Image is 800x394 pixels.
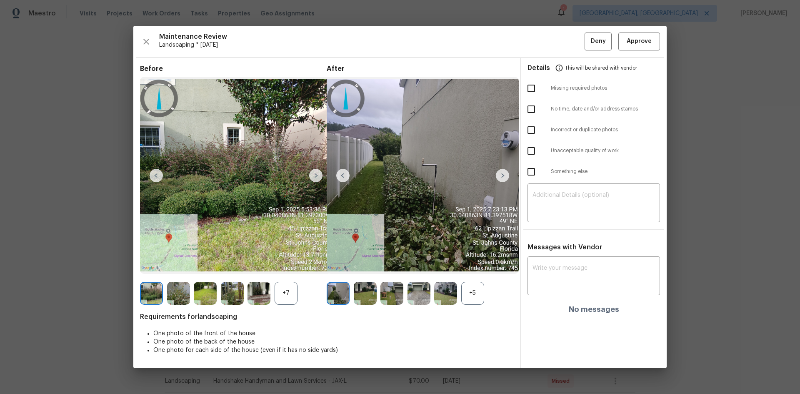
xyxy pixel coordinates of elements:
h4: No messages [569,305,619,314]
img: left-chevron-button-url [336,169,350,182]
div: No time, date and/or address stamps [521,99,667,120]
li: One photo for each side of the house (even if it has no side yards) [153,346,513,354]
span: Messages with Vendor [527,244,602,251]
span: Approve [627,36,652,47]
span: Landscaping * [DATE] [159,41,585,49]
div: Something else [521,161,667,182]
span: Something else [551,168,660,175]
img: right-chevron-button-url [496,169,509,182]
div: +5 [461,282,484,305]
span: Details [527,58,550,78]
button: Approve [618,33,660,50]
span: Incorrect or duplicate photos [551,126,660,133]
span: No time, date and/or address stamps [551,105,660,113]
span: After [327,65,513,73]
div: Incorrect or duplicate photos [521,120,667,141]
span: Unacceptable quality of work [551,147,660,154]
span: Before [140,65,327,73]
span: Maintenance Review [159,33,585,41]
img: right-chevron-button-url [309,169,322,182]
span: Requirements for landscaping [140,313,513,321]
span: Missing required photos [551,85,660,92]
div: +7 [275,282,297,305]
div: Unacceptable quality of work [521,141,667,161]
img: left-chevron-button-url [150,169,163,182]
li: One photo of the front of the house [153,329,513,338]
button: Deny [585,33,612,50]
div: Missing required photos [521,78,667,99]
li: One photo of the back of the house [153,338,513,346]
span: Deny [591,36,606,47]
span: This will be shared with vendor [565,58,637,78]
